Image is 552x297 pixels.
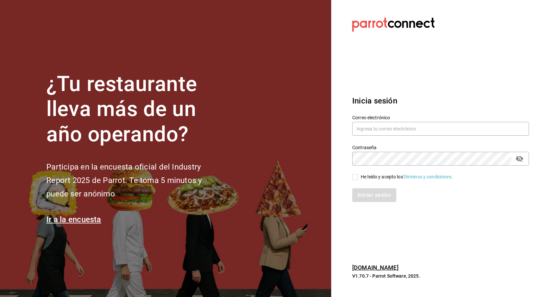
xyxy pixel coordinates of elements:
a: Términos y condiciones. [403,174,453,179]
p: V1.70.7 - Parrot Software, 2025. [352,273,529,279]
input: Ingresa tu correo electrónico [352,122,529,136]
h2: Participa en la encuesta oficial del Industry Report 2025 de Parrot. Te toma 5 minutos y puede se... [46,160,224,200]
h3: Inicia sesión [352,95,529,107]
div: He leído y acepto los [361,173,453,180]
h1: ¿Tu restaurante lleva más de un año operando? [46,72,224,147]
label: Contraseña [352,145,529,149]
label: Correo electrónico [352,115,529,120]
a: Ir a la encuesta [46,215,101,224]
button: passwordField [514,153,525,164]
a: [DOMAIN_NAME] [352,264,399,271]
